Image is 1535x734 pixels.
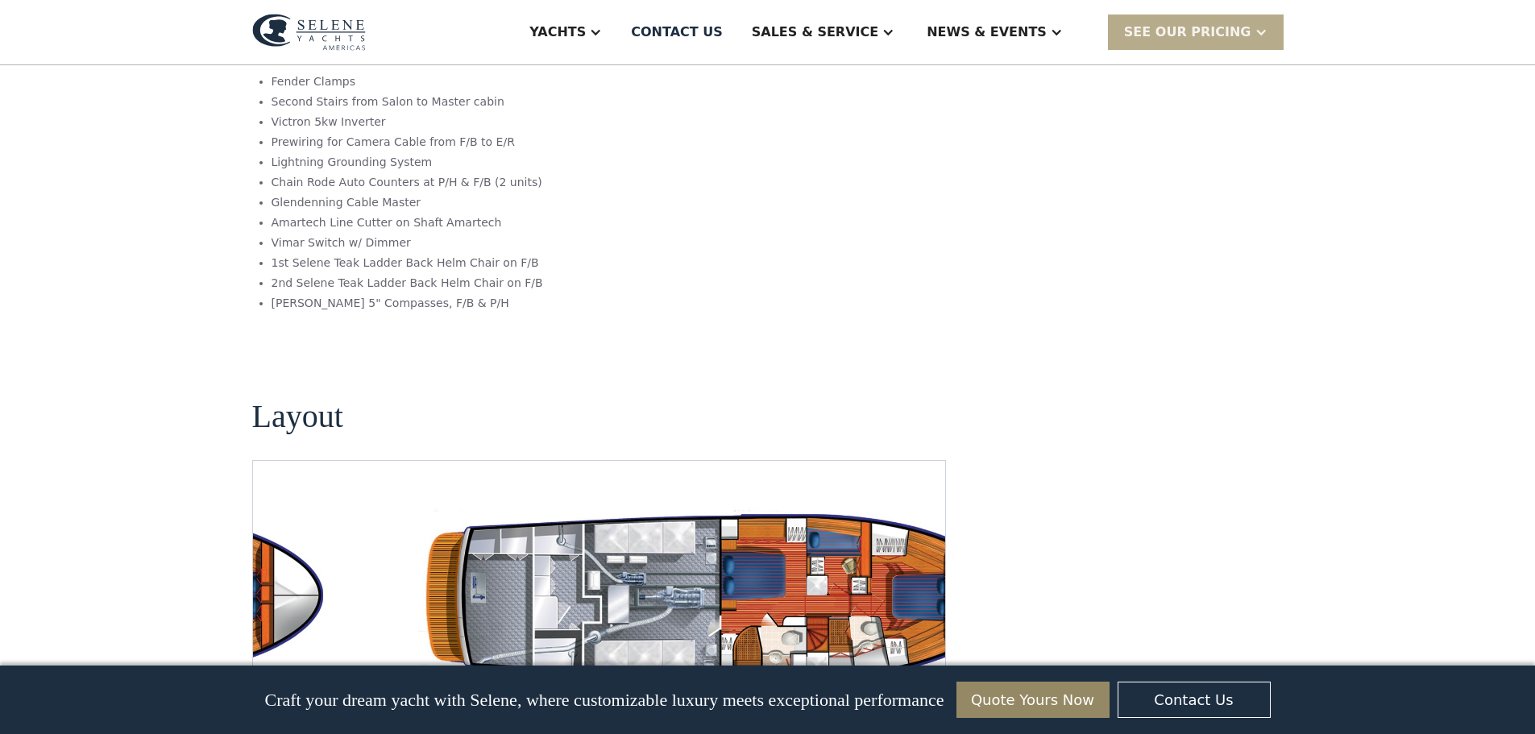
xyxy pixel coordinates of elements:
li: Vimar Switch w/ Dimmer [272,234,687,251]
div: News & EVENTS [927,23,1047,42]
li: 1st Selene Teak Ladder Back Helm Chair on F/B [272,255,687,272]
li: Fender Clamps [272,73,687,90]
span: Reply STOP to unsubscribe at any time. [4,654,249,681]
a: Quote Yours Now [956,682,1110,718]
a: open lightbox [394,500,1061,694]
input: I want to subscribe to your Newsletter.Unsubscribe any time by clicking the link at the bottom of... [4,704,15,715]
a: Contact Us [1118,682,1271,718]
h2: Layout [252,399,343,434]
div: Yachts [529,23,586,42]
li: Victron 5kw Inverter [272,114,687,131]
li: Glendenning Cable Master [272,194,687,211]
span: We respect your time - only the good stuff, never spam. [2,603,251,631]
li: Chain Rode Auto Counters at P/H & F/B (2 units) [272,174,687,191]
div: Sales & Service [752,23,878,42]
li: Amartech Line Cutter on Shaft Amartech [272,214,687,231]
li: 2nd Selene Teak Ladder Back Helm Chair on F/B [272,275,687,292]
img: logo [252,14,366,51]
div: 6 / 7 [394,500,1061,694]
li: [PERSON_NAME] 5" Compasses, F/B & P/H [272,295,687,312]
strong: Yes, I'd like to receive SMS updates. [19,654,193,666]
div: SEE Our Pricing [1124,23,1251,42]
li: Lightning Grounding System [272,154,687,171]
p: Craft your dream yacht with Selene, where customizable luxury meets exceptional performance [264,690,944,711]
div: Contact US [631,23,723,42]
span: Tick the box below to receive occasional updates, exclusive offers, and VIP access via text message. [2,549,257,592]
input: Yes, I'd like to receive SMS updates.Reply STOP to unsubscribe at any time. [4,653,15,664]
li: Prewiring for Camera Cable from F/B to E/R [272,134,687,151]
li: Second Stairs from Salon to Master cabin [272,93,687,110]
strong: I want to subscribe to your Newsletter. [4,705,147,732]
div: SEE Our Pricing [1108,15,1284,49]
